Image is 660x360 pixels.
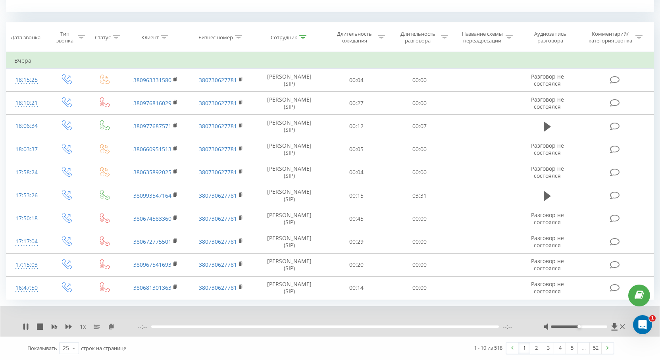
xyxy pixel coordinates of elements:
[133,238,171,245] a: 380672775501
[199,261,237,268] a: 380730627781
[254,138,325,161] td: [PERSON_NAME] (SIP)
[198,34,233,41] div: Бизнес номер
[133,261,171,268] a: 380967541693
[531,257,564,272] span: Разговор не состоялся
[531,96,564,110] span: Разговор не состоялся
[388,92,451,115] td: 00:00
[396,31,439,44] div: Длительность разговора
[254,69,325,92] td: [PERSON_NAME] (SIP)
[325,276,388,299] td: 00:14
[531,142,564,156] span: Разговор не состоялся
[325,207,388,230] td: 00:45
[133,168,171,176] a: 380635892025
[14,165,38,180] div: 17:58:24
[11,34,40,41] div: Дата звонка
[199,76,237,84] a: 380730627781
[254,230,325,253] td: [PERSON_NAME] (SIP)
[199,168,237,176] a: 380730627781
[388,161,451,184] td: 00:00
[254,276,325,299] td: [PERSON_NAME] (SIP)
[554,343,566,354] a: 4
[133,99,171,107] a: 380976816029
[388,138,451,161] td: 00:00
[133,192,171,199] a: 380993547164
[133,122,171,130] a: 380977687571
[199,99,237,107] a: 380730627781
[199,284,237,291] a: 380730627781
[14,118,38,134] div: 18:06:34
[199,215,237,222] a: 380730627781
[474,344,502,352] div: 1 - 10 из 518
[199,122,237,130] a: 380730627781
[566,343,578,354] a: 5
[254,161,325,184] td: [PERSON_NAME] (SIP)
[388,115,451,138] td: 00:07
[325,115,388,138] td: 00:12
[461,31,504,44] div: Название схемы переадресации
[503,323,512,331] span: --:--
[14,188,38,203] div: 17:53:26
[254,115,325,138] td: [PERSON_NAME] (SIP)
[325,161,388,184] td: 00:04
[325,92,388,115] td: 00:27
[14,257,38,273] div: 17:15:03
[530,343,542,354] a: 2
[14,95,38,111] div: 18:10:21
[333,31,376,44] div: Длительность ожидания
[577,325,581,328] div: Accessibility label
[199,192,237,199] a: 380730627781
[388,276,451,299] td: 00:00
[199,145,237,153] a: 380730627781
[133,145,171,153] a: 380660951513
[325,69,388,92] td: 00:04
[14,280,38,296] div: 16:47:50
[649,315,656,321] span: 1
[63,344,69,352] div: 25
[531,73,564,87] span: Разговор не состоялся
[54,31,76,44] div: Тип звонка
[254,184,325,207] td: [PERSON_NAME] (SIP)
[531,211,564,226] span: Разговор не состоялся
[388,253,451,276] td: 00:00
[531,280,564,295] span: Разговор не состоялся
[518,343,530,354] a: 1
[587,31,633,44] div: Комментарий/категория звонка
[254,92,325,115] td: [PERSON_NAME] (SIP)
[633,315,652,334] iframe: Intercom live chat
[590,343,602,354] a: 52
[542,343,554,354] a: 3
[6,53,654,69] td: Вчера
[254,253,325,276] td: [PERSON_NAME] (SIP)
[14,211,38,226] div: 17:50:18
[325,138,388,161] td: 00:05
[388,230,451,253] td: 00:00
[133,215,171,222] a: 380674583360
[388,184,451,207] td: 03:31
[271,34,297,41] div: Сотрудник
[133,284,171,291] a: 380681301363
[254,207,325,230] td: [PERSON_NAME] (SIP)
[531,165,564,179] span: Разговор не состоялся
[578,343,590,354] div: …
[531,234,564,249] span: Разговор не состоялся
[14,142,38,157] div: 18:03:37
[27,345,57,352] span: Показывать
[325,230,388,253] td: 00:29
[14,234,38,249] div: 17:17:04
[388,69,451,92] td: 00:00
[133,76,171,84] a: 380963331580
[199,238,237,245] a: 380730627781
[138,323,151,331] span: --:--
[80,323,86,331] span: 1 x
[81,345,126,352] span: строк на странице
[14,72,38,88] div: 18:15:25
[95,34,111,41] div: Статус
[325,184,388,207] td: 00:15
[141,34,159,41] div: Клиент
[388,207,451,230] td: 00:00
[524,31,576,44] div: Аудиозапись разговора
[325,253,388,276] td: 00:20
